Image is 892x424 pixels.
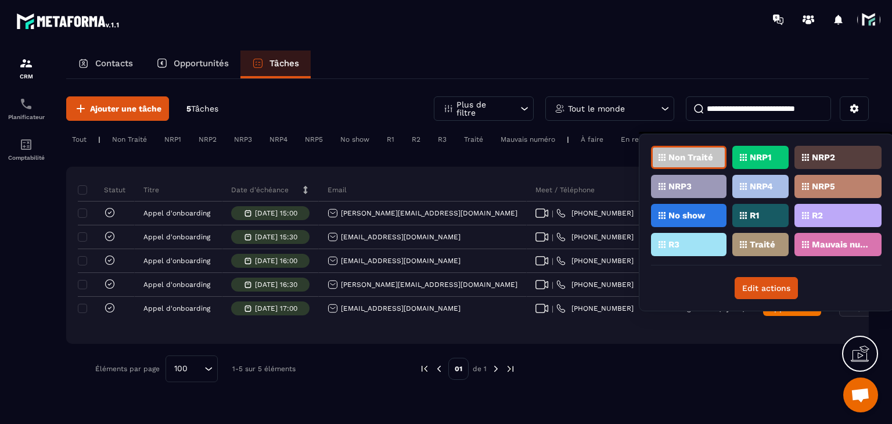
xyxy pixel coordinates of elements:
span: Tâches [191,104,218,113]
div: NRP5 [299,132,329,146]
button: Ajouter une tâche [66,96,169,121]
p: [DATE] 16:00 [255,257,297,265]
div: NRP4 [264,132,293,146]
input: Search for option [192,362,202,375]
p: [DATE] 15:30 [255,233,297,241]
p: [DATE] 17:00 [255,304,297,312]
p: Appel d'onboarding [143,304,210,312]
div: NRP3 [228,132,258,146]
div: Search for option [166,355,218,382]
p: Planificateur [3,114,49,120]
p: Email [328,185,347,195]
div: Mauvais numéro [495,132,561,146]
p: Non Traité [668,153,713,161]
p: R2 [812,211,823,220]
img: next [491,364,501,374]
a: Contacts [66,51,145,78]
img: formation [19,56,33,70]
span: | [552,304,553,313]
span: Ajouter une tâche [90,103,161,114]
span: | [552,257,553,265]
img: logo [16,10,121,31]
p: R1 [750,211,759,220]
p: Date d’échéance [231,185,289,195]
div: En retard [615,132,659,146]
p: Plus de filtre [456,100,508,117]
p: NRP5 [812,182,835,191]
div: Traité [458,132,489,146]
p: Statut [81,185,125,195]
p: de 1 [473,364,487,373]
p: Tâches [269,58,299,69]
a: [PHONE_NUMBER] [556,256,634,265]
img: accountant [19,138,33,152]
p: 5 [186,103,218,114]
p: NRP2 [812,153,835,161]
p: Meet / Téléphone [535,185,595,195]
span: | [552,209,553,218]
div: R2 [406,132,426,146]
p: R3 [668,240,679,249]
p: Mauvais numéro [812,240,868,249]
p: CRM [3,73,49,80]
p: Titre [143,185,159,195]
a: [PHONE_NUMBER] [556,232,634,242]
p: NRP4 [750,182,773,191]
p: 01 [448,358,469,380]
p: Appel d'onboarding [143,233,210,241]
p: Appel d'onboarding [143,257,210,265]
a: schedulerschedulerPlanificateur [3,88,49,129]
p: Appel d'onboarding [143,209,210,217]
a: Tâches [240,51,311,78]
p: NRP1 [750,153,771,161]
div: Non Traité [106,132,153,146]
span: | [552,281,553,289]
a: Ouvrir le chat [843,378,878,412]
a: [PHONE_NUMBER] [556,280,634,289]
img: prev [419,364,430,374]
img: scheduler [19,97,33,111]
p: NRP3 [668,182,692,191]
a: formationformationCRM [3,48,49,88]
div: No show [334,132,375,146]
div: Tout [66,132,92,146]
img: prev [434,364,444,374]
img: next [505,364,516,374]
p: Traité [750,240,775,249]
p: Comptabilité [3,154,49,161]
button: Edit actions [735,277,798,299]
p: Éléments par page [95,365,160,373]
p: 1-5 sur 5 éléments [232,365,296,373]
p: No show [668,211,706,220]
p: Tout le monde [568,105,625,113]
a: [PHONE_NUMBER] [556,304,634,313]
span: | [552,233,553,242]
a: Opportunités [145,51,240,78]
div: NRP1 [159,132,187,146]
div: R3 [432,132,452,146]
span: 100 [170,362,192,375]
p: [DATE] 16:30 [255,281,297,289]
p: [DATE] 15:00 [255,209,297,217]
p: | [98,135,100,143]
a: [PHONE_NUMBER] [556,209,634,218]
div: R1 [381,132,400,146]
a: accountantaccountantComptabilité [3,129,49,170]
div: NRP2 [193,132,222,146]
div: À faire [575,132,609,146]
p: Opportunités [174,58,229,69]
p: | [567,135,569,143]
p: Contacts [95,58,133,69]
p: Appel d'onboarding [143,281,210,289]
